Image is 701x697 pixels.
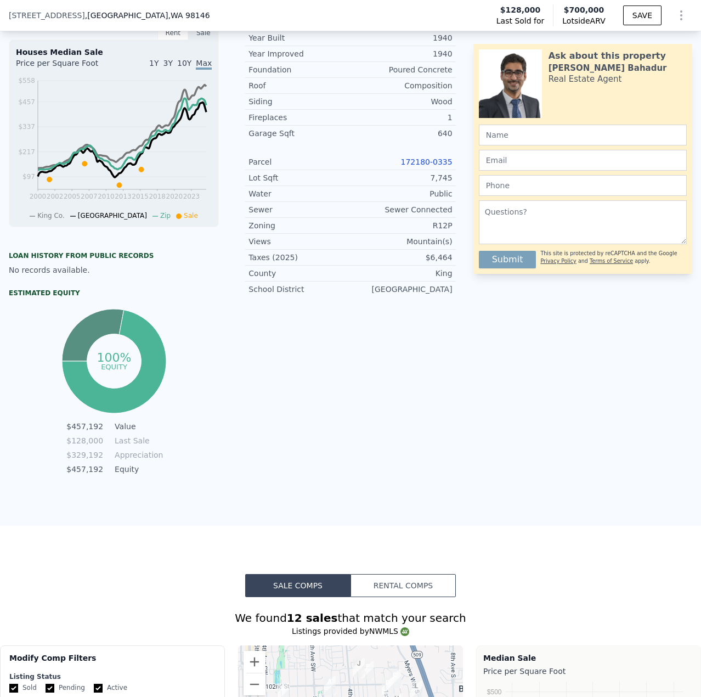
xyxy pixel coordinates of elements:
[350,64,453,75] div: Poured Concrete
[389,670,401,688] div: 10208 Occidental Ave S
[350,188,453,199] div: Public
[350,236,453,247] div: Mountain(s)
[382,677,394,696] div: 10236 1st Ave S
[94,684,103,693] input: Active
[183,193,200,200] tspan: 2023
[47,193,64,200] tspan: 2002
[160,212,171,220] span: Zip
[540,246,687,268] div: This site is protected by reCAPTCHA and the Google and apply.
[9,289,219,297] div: Estimated Equity
[248,80,350,91] div: Roof
[623,5,662,25] button: SAVE
[248,204,350,215] div: Sewer
[350,48,453,59] div: 1940
[350,128,453,139] div: 640
[245,574,350,597] button: Sale Comps
[248,32,350,43] div: Year Built
[184,212,198,220] span: Sale
[287,611,338,625] strong: 12 sales
[64,193,81,200] tspan: 2005
[85,10,210,21] span: , [GEOGRAPHIC_DATA]
[248,128,350,139] div: Garage Sqft
[16,47,212,58] div: Houses Median Sale
[98,193,115,200] tspan: 2010
[479,175,687,196] input: Phone
[248,96,350,107] div: Siding
[112,449,162,461] td: Appreciation
[9,653,216,672] div: Modify Comp Filters
[66,420,104,432] td: $457,192
[18,148,35,156] tspan: $217
[500,4,541,15] span: $128,000
[9,672,216,681] div: Listing Status
[479,251,536,268] button: Submit
[18,77,35,85] tspan: $558
[248,64,350,75] div: Foundation
[350,204,453,215] div: Sewer Connected
[168,11,210,20] span: , WA 98146
[401,158,453,166] a: 172180-0335
[112,420,162,432] td: Value
[244,651,265,673] button: Zoom in
[81,193,98,200] tspan: 2007
[248,156,350,167] div: Parcel
[540,258,576,264] a: Privacy Policy
[66,435,104,447] td: $128,000
[248,252,350,263] div: Taxes (2025)
[78,212,147,220] span: [GEOGRAPHIC_DATA]
[149,193,166,200] tspan: 2018
[196,59,212,70] span: Max
[248,284,350,295] div: School District
[549,63,667,74] div: [PERSON_NAME] Bahadur
[479,150,687,171] input: Email
[188,26,219,40] div: Sale
[496,15,545,26] span: Last Sold for
[479,125,687,145] input: Name
[157,26,188,40] div: Rent
[18,123,35,131] tspan: $337
[97,351,131,364] tspan: 100%
[248,112,350,123] div: Fireplaces
[66,449,104,461] td: $329,192
[248,220,350,231] div: Zoning
[46,684,54,693] input: Pending
[112,463,162,475] td: Equity
[350,112,453,123] div: 1
[324,676,336,695] div: 10227 6th Ave SW
[30,193,47,200] tspan: 2000
[248,268,350,279] div: County
[9,684,18,693] input: Sold
[177,59,191,68] span: 10Y
[149,59,159,68] span: 1Y
[101,362,127,370] tspan: equity
[9,265,219,276] div: No records available.
[353,658,365,677] div: 10028 3rd Ave SW
[670,4,692,26] button: Show Options
[350,574,456,597] button: Rental Comps
[112,435,162,447] td: Last Sale
[16,58,114,75] div: Price per Square Foot
[564,5,604,14] span: $700,000
[350,268,453,279] div: King
[166,193,183,200] tspan: 2020
[483,653,694,664] div: Median Sale
[562,15,605,26] span: Lotside ARV
[248,188,350,199] div: Water
[483,664,694,679] div: Price per Square Foot
[9,251,219,260] div: Loan history from public records
[244,673,265,695] button: Zoom out
[46,683,85,693] label: Pending
[18,98,35,106] tspan: $457
[37,212,65,220] span: King Co.
[350,252,453,263] div: $6,464
[22,173,35,181] tspan: $97
[163,59,173,68] span: 3Y
[350,96,453,107] div: Wood
[248,48,350,59] div: Year Improved
[350,284,453,295] div: [GEOGRAPHIC_DATA]
[9,683,37,693] label: Sold
[350,80,453,91] div: Composition
[115,193,132,200] tspan: 2013
[248,236,350,247] div: Views
[9,10,85,21] span: [STREET_ADDRESS]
